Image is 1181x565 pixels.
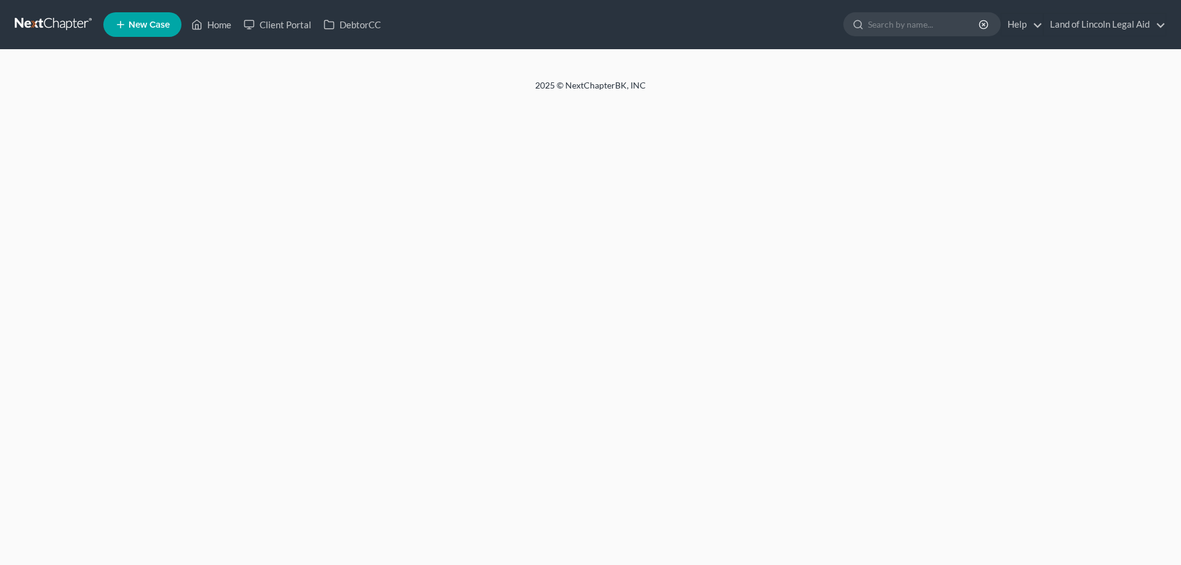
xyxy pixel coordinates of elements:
a: Land of Lincoln Legal Aid [1044,14,1166,36]
div: 2025 © NextChapterBK, INC [240,79,941,101]
a: DebtorCC [317,14,387,36]
a: Help [1001,14,1043,36]
span: New Case [129,20,170,30]
a: Client Portal [237,14,317,36]
input: Search by name... [868,13,980,36]
a: Home [185,14,237,36]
